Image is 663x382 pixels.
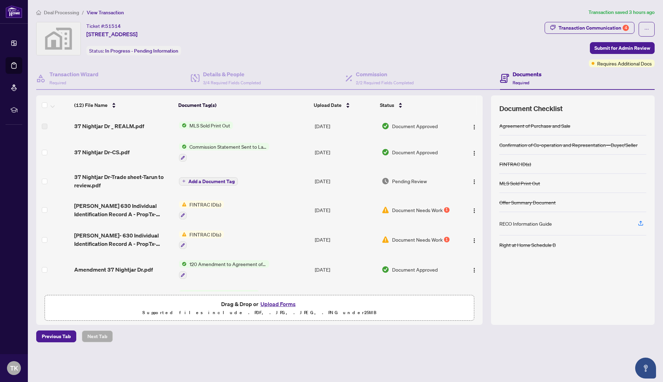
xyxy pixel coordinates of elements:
[179,143,269,162] button: Status IconCommission Statement Sent to Lawyer
[380,101,394,109] span: Status
[545,22,634,34] button: Transaction Communication4
[74,173,173,189] span: 37 Nightjar Dr-Trade sheet-Tarun to review.pdf
[392,177,427,185] span: Pending Review
[74,148,130,156] span: 37 Nightjar Dr-CS.pdf
[182,179,186,183] span: plus
[392,206,443,214] span: Document Needs Work
[499,141,638,149] div: Confirmation of Co-operation and Representation—Buyer/Seller
[179,290,259,309] button: Status IconRight at Home Deposit Receipt
[312,195,379,225] td: [DATE]
[82,330,113,342] button: Next Tab
[221,299,298,309] span: Drag & Drop or
[312,137,379,167] td: [DATE]
[382,177,389,185] img: Document Status
[187,290,259,298] span: Right at Home Deposit Receipt
[179,177,238,186] button: Add a Document Tag
[392,148,438,156] span: Document Approved
[10,363,18,373] span: TK
[471,179,477,185] img: Logo
[471,267,477,273] img: Logo
[187,201,224,208] span: FINTRAC ID(s)
[594,42,650,54] span: Submit for Admin Review
[49,309,470,317] p: Supported files include .PDF, .JPG, .JPEG, .PNG under 25 MB
[44,9,79,16] span: Deal Processing
[597,60,652,67] span: Requires Additional Docs
[469,264,480,275] button: Logo
[187,143,269,150] span: Commission Statement Sent to Lawyer
[187,122,233,129] span: MLS Sold Print Out
[74,202,173,218] span: [PERSON_NAME] 630 Individual Identification Record A - PropTx-OREA_[DATE] 21_33_24.pdf
[105,23,121,29] span: 51514
[49,80,66,85] span: Required
[499,179,540,187] div: MLS Sold Print Out
[382,206,389,214] img: Document Status
[382,236,389,243] img: Document Status
[71,95,175,115] th: (12) File Name
[36,10,41,15] span: home
[382,266,389,273] img: Document Status
[559,22,629,33] div: Transaction Communication
[179,231,224,249] button: Status IconFINTRAC ID(s)
[42,331,71,342] span: Previous Tab
[188,179,235,184] span: Add a Document Tag
[392,122,438,130] span: Document Approved
[444,237,450,242] div: 1
[312,225,379,255] td: [DATE]
[258,299,298,309] button: Upload Forms
[179,143,187,150] img: Status Icon
[311,95,377,115] th: Upload Date
[203,70,261,78] h4: Details & People
[623,25,629,31] div: 4
[37,22,80,55] img: svg%3e
[469,234,480,245] button: Logo
[444,207,450,213] div: 1
[74,265,153,274] span: Amendment 37 Nightjar Dr.pdf
[469,204,480,216] button: Logo
[392,236,443,243] span: Document Needs Work
[175,95,311,115] th: Document Tag(s)
[377,95,458,115] th: Status
[499,241,556,249] div: Right at Home Schedule B
[513,80,529,85] span: Required
[312,255,379,284] td: [DATE]
[187,231,224,238] span: FINTRAC ID(s)
[312,167,379,195] td: [DATE]
[312,284,379,314] td: [DATE]
[590,42,655,54] button: Submit for Admin Review
[74,122,144,130] span: 37 Nightjar Dr _ REALM.pdf
[49,70,99,78] h4: Transaction Wizard
[179,201,224,219] button: Status IconFINTRAC ID(s)
[74,231,173,248] span: [PERSON_NAME]- 630 Individual Identification Record A - PropTx-OREA_[DATE] 21_29_03.pdf
[187,260,269,268] span: 120 Amendment to Agreement of Purchase and Sale
[179,260,269,279] button: Status Icon120 Amendment to Agreement of Purchase and Sale
[6,5,22,18] img: logo
[471,124,477,130] img: Logo
[105,48,178,54] span: In Progress - Pending Information
[469,147,480,158] button: Logo
[179,290,187,298] img: Status Icon
[87,9,124,16] span: View Transaction
[469,120,480,132] button: Logo
[356,80,414,85] span: 2/2 Required Fields Completed
[179,231,187,238] img: Status Icon
[82,8,84,16] li: /
[203,80,261,85] span: 3/4 Required Fields Completed
[86,22,121,30] div: Ticket #:
[499,198,556,206] div: Offer Summary Document
[471,238,477,243] img: Logo
[471,150,477,156] img: Logo
[314,101,342,109] span: Upload Date
[86,46,181,55] div: Status:
[356,70,414,78] h4: Commission
[513,70,541,78] h4: Documents
[179,122,233,129] button: Status IconMLS Sold Print Out
[382,148,389,156] img: Document Status
[86,30,138,38] span: [STREET_ADDRESS]
[179,201,187,208] img: Status Icon
[588,8,655,16] article: Transaction saved 3 hours ago
[471,208,477,213] img: Logo
[45,295,474,321] span: Drag & Drop orUpload FormsSupported files include .PDF, .JPG, .JPEG, .PNG under25MB
[469,176,480,187] button: Logo
[382,122,389,130] img: Document Status
[312,115,379,137] td: [DATE]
